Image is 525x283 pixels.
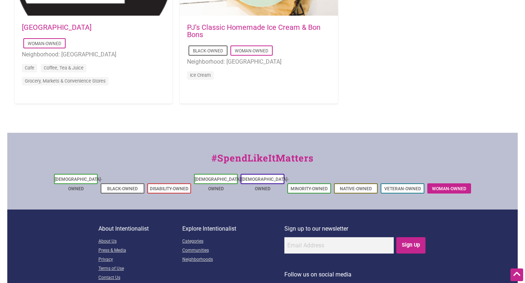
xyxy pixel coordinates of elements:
[510,268,523,281] div: Scroll Back to Top
[195,177,242,191] a: [DEMOGRAPHIC_DATA]-Owned
[432,186,466,191] a: Woman-Owned
[241,177,289,191] a: [DEMOGRAPHIC_DATA]-Owned
[25,65,34,71] a: Cafe
[182,224,284,234] p: Explore Intentionalist
[384,186,421,191] a: Veteran-Owned
[187,57,330,67] li: Neighborhood: [GEOGRAPHIC_DATA]
[190,72,211,78] a: Ice Cream
[187,23,320,39] a: PJ’s Classic Homemade Ice Cream & Bon Bons
[182,255,284,264] a: Neighborhoods
[98,255,182,264] a: Privacy
[22,50,165,59] li: Neighborhood: [GEOGRAPHIC_DATA]
[22,23,92,32] a: [GEOGRAPHIC_DATA]
[28,41,61,46] a: Woman-Owned
[150,186,188,191] a: Disability-Owned
[98,237,182,246] a: About Us
[193,48,223,53] a: Black-Owned
[235,48,268,53] a: Woman-Owned
[55,177,102,191] a: [DEMOGRAPHIC_DATA]-Owned
[98,224,182,234] p: About Intentionalist
[25,78,106,84] a: Grocery, Markets & Convenience Stores
[7,151,518,172] div: #SpendLikeItMatters
[284,270,427,279] p: Follow us on social media
[107,186,138,191] a: Black-Owned
[44,65,83,71] a: Coffee, Tea & Juice
[98,274,182,283] a: Contact Us
[98,264,182,274] a: Terms of Use
[340,186,372,191] a: Native-Owned
[291,186,328,191] a: Minority-Owned
[284,224,427,234] p: Sign up to our newsletter
[182,237,284,246] a: Categories
[98,246,182,255] a: Press & Media
[396,237,426,254] input: Sign Up
[284,237,394,254] input: Email Address
[182,246,284,255] a: Communities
